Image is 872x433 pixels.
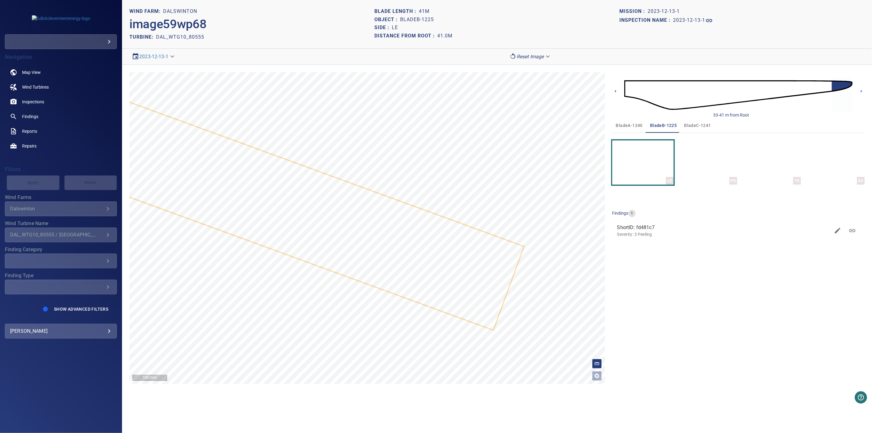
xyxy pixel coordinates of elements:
h1: 41m [419,9,430,14]
h4: Filters [5,166,117,172]
a: TE [767,140,773,185]
a: windturbines noActive [5,80,117,94]
label: Wind Farms [5,195,117,200]
span: Findings [22,113,38,120]
label: Wind Turbine Name [5,221,117,226]
button: Open image filters and tagging options [592,371,602,381]
h4: Navigation [5,54,117,60]
h1: 2023-12-13-1 [648,9,680,14]
a: map noActive [5,65,117,80]
div: 33-41 m from Root [713,112,749,118]
h1: Dalswinton [163,9,197,14]
a: 2023-12-13-1 [139,54,168,59]
p: Severity: 3 Peeling [617,231,830,237]
h1: Distance from root : [374,33,437,39]
div: TE [793,177,801,185]
img: fullcircleventientenergy-logo [32,15,90,21]
div: Reset Image [507,51,554,62]
a: findings noActive [5,109,117,124]
label: Finding Type [5,273,117,278]
a: SS [831,140,837,185]
a: reports noActive [5,124,117,139]
div: [PERSON_NAME] [10,326,112,336]
h1: 41.0m [437,33,453,39]
span: Wind Turbines [22,84,49,90]
h1: bladeB-1225 [400,17,434,23]
div: SS [857,177,865,185]
h1: 2023-12-13-1 [673,17,706,23]
a: PS [703,140,709,185]
button: TE [740,140,801,185]
a: repairs noActive [5,139,117,153]
h1: Side : [374,25,392,31]
span: Repairs [22,143,36,149]
button: LE [612,140,674,185]
div: Dalswinton [10,206,104,212]
h1: Inspection name : [620,17,673,23]
span: findings [612,211,629,216]
h1: Blade length : [374,9,419,14]
em: Reset Image [517,54,544,59]
span: Inspections [22,99,44,105]
span: Reports [22,128,37,134]
a: 2023-12-13-1 [673,17,713,24]
div: Wind Turbine Name [5,228,117,242]
button: Show Advanced Filters [50,304,112,314]
span: Show Advanced Filters [54,307,108,312]
h1: Mission : [620,9,648,14]
h1: LE [392,25,398,31]
img: d [624,67,853,123]
h2: TURBINE: [129,34,156,40]
h2: DAL_WTG10_80555 [156,34,204,40]
div: Finding Type [5,280,117,294]
div: DAL_WTG10_80555 / [GEOGRAPHIC_DATA] [10,232,104,238]
div: fullcircleventientenergy [5,34,117,49]
button: SS [803,140,865,185]
span: bladeA-1240 [616,122,643,129]
span: 1 [629,211,636,216]
a: inspections noActive [5,94,117,109]
span: bladeB-1225 [650,122,677,129]
div: Finding Category [5,254,117,268]
span: bladeC-1241 [684,122,711,129]
div: LE [666,177,674,185]
h1: WIND FARM: [129,9,163,14]
span: ShortID: fd481c7 [617,224,830,231]
div: 2023-12-13-1 [129,51,178,62]
h2: image59wp68 [129,17,206,32]
label: Finding Category [5,247,117,252]
div: Wind Farms [5,201,117,216]
span: Map View [22,69,41,75]
div: PS [729,177,737,185]
h1: Object : [374,17,400,23]
a: LE [640,140,646,185]
button: PS [676,140,737,185]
